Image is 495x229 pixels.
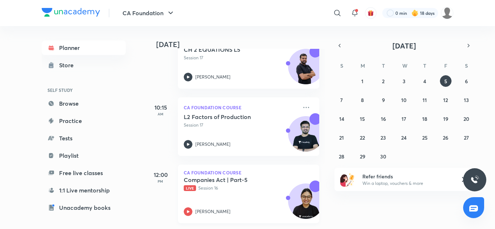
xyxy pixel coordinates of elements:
p: [PERSON_NAME] [195,208,230,215]
button: September 26, 2025 [440,132,452,143]
abbr: Wednesday [402,62,407,69]
p: CA Foundation Course [184,103,298,112]
abbr: September 30, 2025 [380,153,386,160]
span: [DATE] [392,41,416,51]
a: Unacademy books [42,200,126,215]
button: September 3, 2025 [398,75,410,87]
h5: Companies Act | Part-5 [184,176,274,183]
abbr: Sunday [340,62,343,69]
button: September 10, 2025 [398,94,410,106]
img: kashish kumari [441,7,453,19]
abbr: September 16, 2025 [381,115,386,122]
abbr: September 11, 2025 [423,97,427,103]
button: September 17, 2025 [398,113,410,124]
img: Avatar [288,53,323,88]
h6: SELF STUDY [42,84,126,96]
abbr: September 23, 2025 [380,134,386,141]
img: Avatar [288,120,323,155]
abbr: September 27, 2025 [464,134,469,141]
button: avatar [365,7,377,19]
p: Session 17 [184,122,298,128]
abbr: September 24, 2025 [401,134,407,141]
span: Live [184,185,196,191]
abbr: September 10, 2025 [401,97,407,103]
button: September 11, 2025 [419,94,430,106]
button: September 5, 2025 [440,75,452,87]
abbr: September 29, 2025 [360,153,365,160]
abbr: September 13, 2025 [464,97,469,103]
button: September 25, 2025 [419,132,430,143]
h5: CH 2 EQUATIONS L5 [184,46,274,53]
img: streak [411,9,419,17]
button: September 18, 2025 [419,113,430,124]
h4: [DATE] [156,40,326,49]
button: September 13, 2025 [461,94,472,106]
a: 1:1 Live mentorship [42,183,126,198]
button: September 7, 2025 [336,94,348,106]
abbr: September 17, 2025 [402,115,406,122]
button: [DATE] [345,41,463,51]
abbr: September 8, 2025 [361,97,364,103]
abbr: Friday [444,62,447,69]
button: September 21, 2025 [336,132,348,143]
button: September 20, 2025 [461,113,472,124]
button: September 30, 2025 [378,150,389,162]
p: [PERSON_NAME] [195,74,230,80]
abbr: September 25, 2025 [422,134,428,141]
button: September 9, 2025 [378,94,389,106]
button: September 19, 2025 [440,113,452,124]
a: Planner [42,41,126,55]
button: September 12, 2025 [440,94,452,106]
h6: Refer friends [362,173,452,180]
abbr: Saturday [465,62,468,69]
img: Company Logo [42,8,100,17]
a: Playlist [42,148,126,163]
abbr: September 19, 2025 [443,115,448,122]
button: September 8, 2025 [357,94,368,106]
img: ttu [470,175,479,184]
abbr: September 20, 2025 [463,115,469,122]
abbr: September 5, 2025 [444,78,447,85]
abbr: Monday [361,62,365,69]
abbr: September 2, 2025 [382,78,384,85]
p: AM [146,112,175,116]
button: September 28, 2025 [336,150,348,162]
abbr: September 3, 2025 [403,78,405,85]
img: avatar [367,10,374,16]
button: September 4, 2025 [419,75,430,87]
button: September 29, 2025 [357,150,368,162]
h5: 10:15 [146,103,175,112]
abbr: Tuesday [382,62,385,69]
abbr: September 21, 2025 [339,134,344,141]
abbr: September 7, 2025 [340,97,343,103]
button: September 14, 2025 [336,113,348,124]
button: September 22, 2025 [357,132,368,143]
a: Store [42,58,126,72]
abbr: September 4, 2025 [423,78,426,85]
p: PM [146,179,175,183]
a: Company Logo [42,8,100,18]
abbr: September 12, 2025 [443,97,448,103]
abbr: September 28, 2025 [339,153,344,160]
a: Tests [42,131,126,145]
button: September 1, 2025 [357,75,368,87]
button: September 15, 2025 [357,113,368,124]
img: referral [340,172,355,187]
abbr: September 18, 2025 [422,115,427,122]
abbr: September 6, 2025 [465,78,468,85]
a: Free live classes [42,166,126,180]
button: September 2, 2025 [378,75,389,87]
abbr: September 1, 2025 [361,78,363,85]
a: Browse [42,96,126,111]
button: September 24, 2025 [398,132,410,143]
abbr: September 26, 2025 [443,134,448,141]
abbr: Thursday [423,62,426,69]
h5: 12:00 [146,170,175,179]
img: Avatar [288,187,323,222]
p: CA Foundation Course [184,170,313,175]
button: September 27, 2025 [461,132,472,143]
abbr: September 22, 2025 [360,134,365,141]
h5: L2 Factors of Production [184,113,274,120]
abbr: September 15, 2025 [360,115,365,122]
p: [PERSON_NAME] [195,141,230,148]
